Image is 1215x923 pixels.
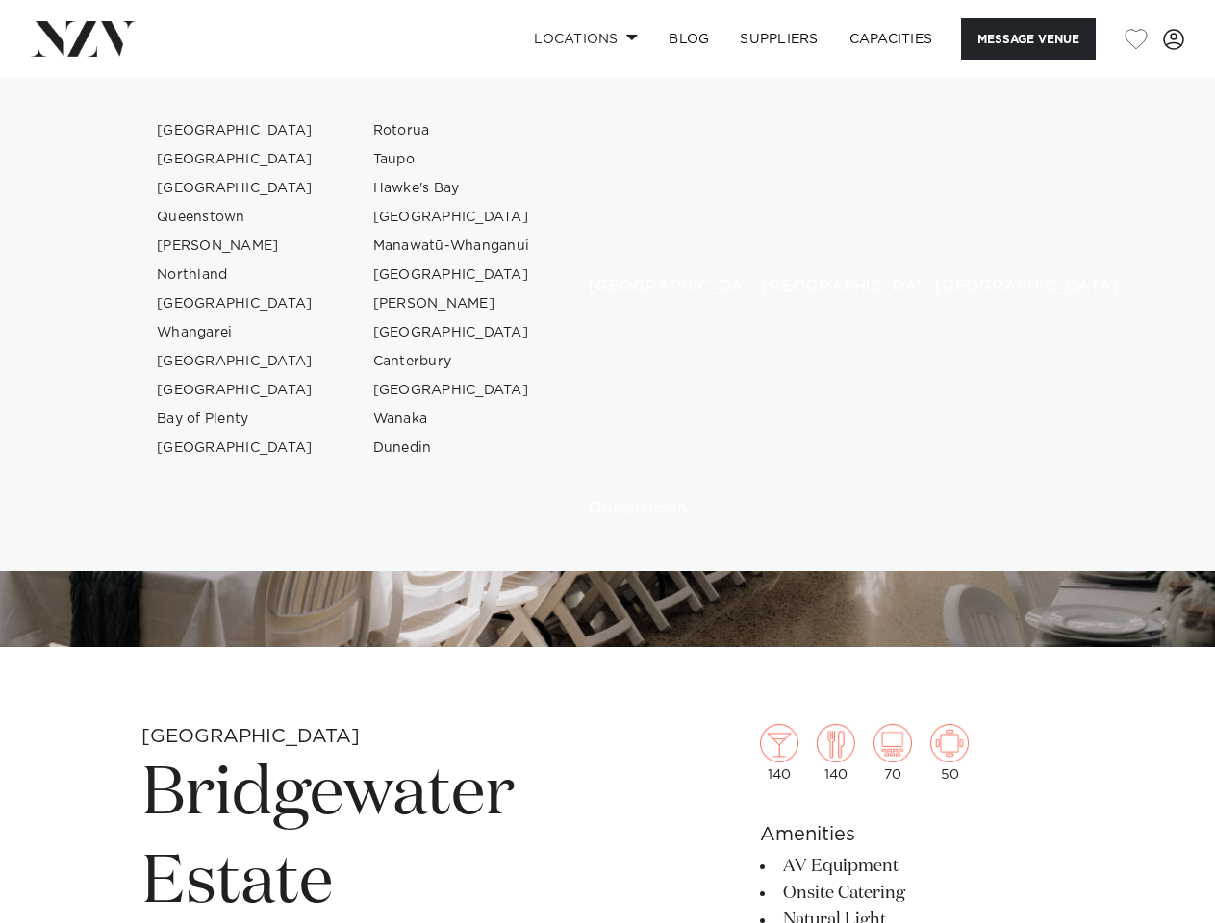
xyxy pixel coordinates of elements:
a: Northland [141,261,329,289]
a: [GEOGRAPHIC_DATA] [358,261,545,289]
a: BLOG [653,18,724,60]
img: meeting.png [930,724,969,762]
div: 140 [760,724,798,782]
a: [GEOGRAPHIC_DATA] [141,145,329,174]
a: Rotorua [358,116,545,145]
a: Taupo [358,145,545,174]
a: [GEOGRAPHIC_DATA] [358,203,545,232]
img: theatre.png [873,724,912,762]
a: Capacities [834,18,949,60]
button: Message Venue [961,18,1096,60]
a: SUPPLIERS [724,18,833,60]
a: Whangarei [141,318,329,347]
img: nzv-logo.png [31,21,136,56]
h6: Queenstown [589,501,702,517]
a: [GEOGRAPHIC_DATA] [141,116,329,145]
a: Manawatū-Whanganui [358,232,545,261]
a: Bay of Plenty [141,405,329,434]
a: Wellington venues [GEOGRAPHIC_DATA] [747,116,891,310]
a: Hawke's Bay [358,174,545,203]
a: Queenstown venues Queenstown [573,338,718,532]
a: [GEOGRAPHIC_DATA] [141,376,329,405]
li: AV Equipment [760,853,1074,880]
a: [GEOGRAPHIC_DATA] [141,289,329,318]
a: Queenstown [141,203,329,232]
a: Wanaka [358,405,545,434]
img: cocktail.png [760,724,798,762]
small: [GEOGRAPHIC_DATA] [141,727,360,746]
a: [GEOGRAPHIC_DATA] [358,376,545,405]
img: dining.png [817,724,855,762]
div: 70 [873,724,912,782]
h6: Amenities [760,820,1074,849]
div: 50 [930,724,969,782]
a: Dunedin [358,434,545,462]
h6: [GEOGRAPHIC_DATA] [762,279,875,295]
h6: [GEOGRAPHIC_DATA] [935,279,1049,295]
a: Christchurch venues [GEOGRAPHIC_DATA] [920,116,1064,310]
a: [GEOGRAPHIC_DATA] [141,174,329,203]
a: [GEOGRAPHIC_DATA] [141,434,329,462]
div: 140 [817,724,855,782]
a: Locations [519,18,653,60]
a: Canterbury [358,347,545,376]
li: Onsite Catering [760,880,1074,907]
a: [GEOGRAPHIC_DATA] [358,318,545,347]
h6: [GEOGRAPHIC_DATA] [589,279,702,295]
a: [PERSON_NAME] [141,232,329,261]
a: [GEOGRAPHIC_DATA] [141,347,329,376]
a: [PERSON_NAME] [358,289,545,318]
a: Auckland venues [GEOGRAPHIC_DATA] [573,116,718,310]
